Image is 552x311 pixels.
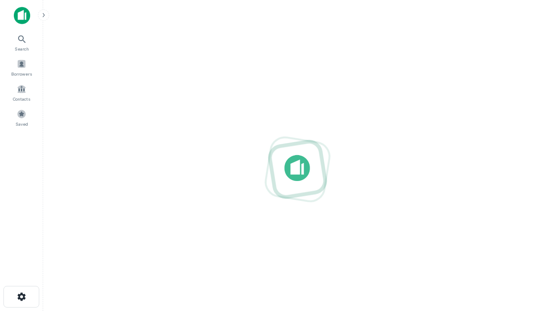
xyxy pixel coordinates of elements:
span: Contacts [13,95,30,102]
span: Search [15,45,29,52]
span: Borrowers [11,70,32,77]
a: Borrowers [3,56,41,79]
a: Contacts [3,81,41,104]
span: Saved [16,121,28,127]
iframe: Chat Widget [509,214,552,256]
a: Saved [3,106,41,129]
a: Search [3,31,41,54]
img: capitalize-icon.png [14,7,30,24]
